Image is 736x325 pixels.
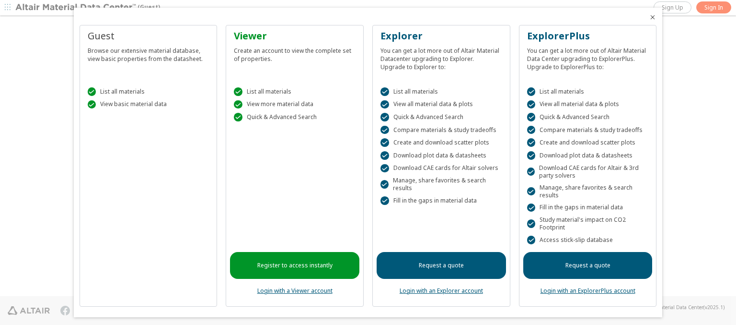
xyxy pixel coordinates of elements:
[527,184,649,199] div: Manage, share favorites & search results
[377,252,506,279] a: Request a quote
[380,100,502,109] div: View all material data & plots
[527,43,649,71] div: You can get a lot more out of Altair Material Data Center upgrading to ExplorerPlus. Upgrade to E...
[234,87,242,96] div: 
[400,287,483,295] a: Login with an Explorer account
[234,100,242,109] div: 
[230,252,359,279] a: Register to access instantly
[380,138,389,147] div: 
[523,252,653,279] a: Request a quote
[380,177,502,192] div: Manage, share favorites & search results
[527,29,649,43] div: ExplorerPlus
[527,164,649,180] div: Download CAE cards for Altair & 3rd party solvers
[527,126,536,134] div: 
[234,87,356,96] div: List all materials
[380,138,502,147] div: Create and download scatter plots
[527,151,536,160] div: 
[234,113,242,121] div: 
[88,43,209,63] div: Browse our extensive material database, view basic properties from the datasheet.
[88,87,96,96] div: 
[380,196,389,205] div: 
[527,187,535,196] div: 
[527,87,536,96] div: 
[527,100,649,109] div: View all material data & plots
[380,151,389,160] div: 
[527,113,536,121] div: 
[380,113,502,121] div: Quick & Advanced Search
[527,151,649,160] div: Download plot data & datasheets
[527,168,535,176] div: 
[527,236,649,244] div: Access stick-slip database
[88,29,209,43] div: Guest
[527,216,649,231] div: Study material's impact on CO2 Footprint
[380,196,502,205] div: Fill in the gaps in material data
[257,287,333,295] a: Login with a Viewer account
[380,87,502,96] div: List all materials
[380,100,389,109] div: 
[649,13,656,21] button: Close
[527,87,649,96] div: List all materials
[380,113,389,121] div: 
[527,219,535,228] div: 
[234,29,356,43] div: Viewer
[380,164,502,173] div: Download CAE cards for Altair solvers
[88,100,209,109] div: View basic material data
[540,287,635,295] a: Login with an ExplorerPlus account
[234,43,356,63] div: Create an account to view the complete set of properties.
[527,204,536,212] div: 
[380,126,389,134] div: 
[527,204,649,212] div: Fill in the gaps in material data
[380,151,502,160] div: Download plot data & datasheets
[234,113,356,121] div: Quick & Advanced Search
[380,180,389,189] div: 
[380,126,502,134] div: Compare materials & study tradeoffs
[234,100,356,109] div: View more material data
[527,126,649,134] div: Compare materials & study tradeoffs
[527,100,536,109] div: 
[527,138,649,147] div: Create and download scatter plots
[380,29,502,43] div: Explorer
[527,236,536,244] div: 
[380,164,389,173] div: 
[380,43,502,71] div: You can get a lot more out of Altair Material Datacenter upgrading to Explorer. Upgrade to Explor...
[527,113,649,121] div: Quick & Advanced Search
[88,100,96,109] div: 
[88,87,209,96] div: List all materials
[380,87,389,96] div: 
[527,138,536,147] div: 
